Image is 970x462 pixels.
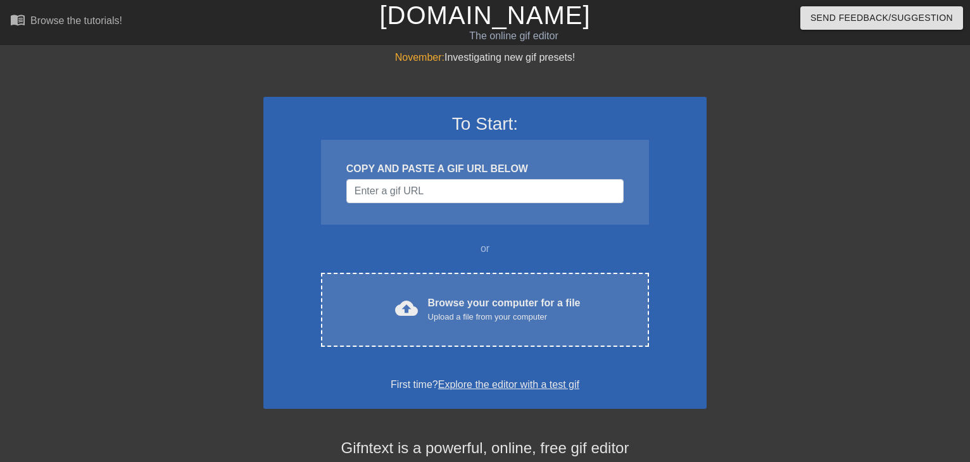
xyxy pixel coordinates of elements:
[395,297,418,320] span: cloud_upload
[810,10,953,26] span: Send Feedback/Suggestion
[30,15,122,26] div: Browse the tutorials!
[10,12,25,27] span: menu_book
[395,52,444,63] span: November:
[428,296,581,323] div: Browse your computer for a file
[296,241,674,256] div: or
[379,1,590,29] a: [DOMAIN_NAME]
[346,161,624,177] div: COPY AND PASTE A GIF URL BELOW
[263,50,707,65] div: Investigating new gif presets!
[428,311,581,323] div: Upload a file from your computer
[800,6,963,30] button: Send Feedback/Suggestion
[330,28,698,44] div: The online gif editor
[263,439,707,458] h4: Gifntext is a powerful, online, free gif editor
[438,379,579,390] a: Explore the editor with a test gif
[346,179,624,203] input: Username
[280,377,690,392] div: First time?
[280,113,690,135] h3: To Start:
[10,12,122,32] a: Browse the tutorials!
